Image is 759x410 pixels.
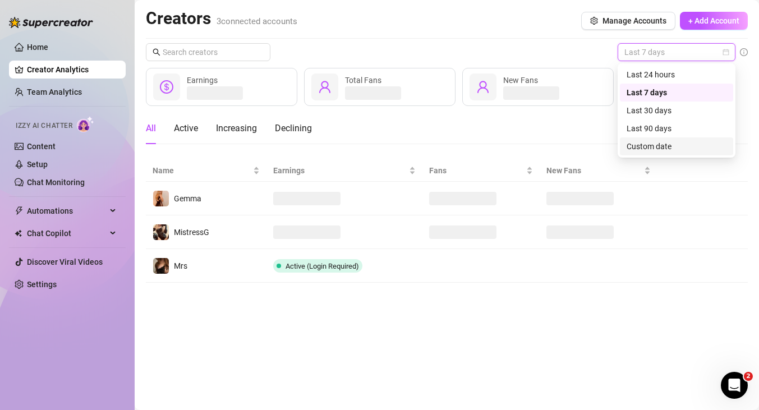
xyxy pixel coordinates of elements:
a: Settings [27,280,57,289]
button: Manage Accounts [581,12,675,30]
div: Last 7 days [620,84,733,102]
span: New Fans [546,164,642,177]
span: Name [153,164,251,177]
img: Mrs [153,258,169,274]
th: New Fans [540,160,657,182]
span: user [476,80,490,94]
div: Last 24 hours [627,68,726,81]
a: Chat Monitoring [27,178,85,187]
a: Creator Analytics [27,61,117,79]
div: Last 24 hours [620,66,733,84]
div: Custom date [627,140,726,153]
span: Chat Copilot [27,224,107,242]
th: Name [146,160,266,182]
span: Last 7 days [624,44,729,61]
h2: Creators [146,8,297,29]
span: MistressG [174,228,209,237]
div: Declining [275,122,312,135]
button: + Add Account [680,12,748,30]
span: Active (Login Required) [286,262,359,270]
span: info-circle [740,48,748,56]
a: Content [27,142,56,151]
span: Mrs [174,261,187,270]
span: dollar-circle [160,80,173,94]
th: Earnings [266,160,422,182]
iframe: Intercom live chat [721,372,748,399]
div: Last 90 days [627,122,726,135]
span: Earnings [273,164,407,177]
th: Fans [422,160,540,182]
span: Earnings [187,76,218,85]
div: All [146,122,156,135]
span: Izzy AI Chatter [16,121,72,131]
span: user [318,80,332,94]
div: Last 7 days [627,86,726,99]
img: Chat Copilot [15,229,22,237]
span: search [153,48,160,56]
img: AI Chatter [77,116,94,132]
span: Total Fans [345,76,381,85]
img: logo-BBDzfeDw.svg [9,17,93,28]
span: 2 [744,372,753,381]
a: Discover Viral Videos [27,257,103,266]
div: Custom date [620,137,733,155]
img: Gemma [153,191,169,206]
span: thunderbolt [15,206,24,215]
span: Automations [27,202,107,220]
input: Search creators [163,46,255,58]
span: New Fans [503,76,538,85]
div: Increasing [216,122,257,135]
span: Gemma [174,194,201,203]
a: Home [27,43,48,52]
span: Fans [429,164,525,177]
div: Last 30 days [627,104,726,117]
a: Setup [27,160,48,169]
span: + Add Account [688,16,739,25]
div: Last 30 days [620,102,733,119]
span: calendar [723,49,729,56]
div: Active [174,122,198,135]
span: Manage Accounts [602,16,666,25]
img: MistressG [153,224,169,240]
span: setting [590,17,598,25]
div: Last 90 days [620,119,733,137]
a: Team Analytics [27,87,82,96]
span: 3 connected accounts [217,16,297,26]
